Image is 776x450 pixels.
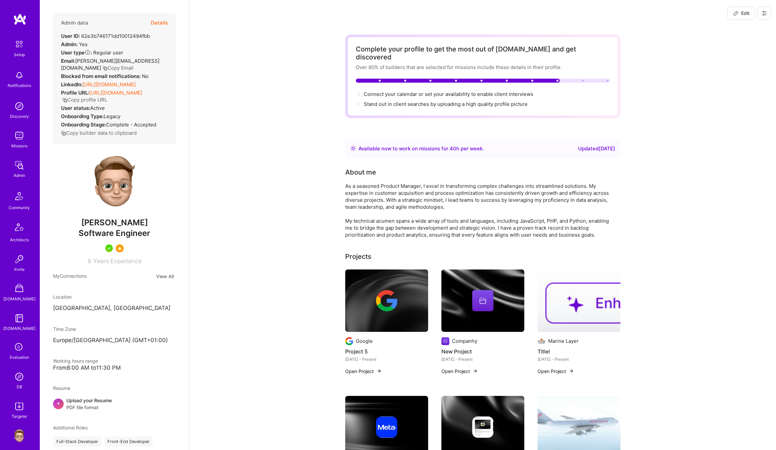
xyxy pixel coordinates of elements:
[728,7,755,20] button: Edit
[472,416,493,438] img: Company logo
[61,90,89,96] strong: Profile URL:
[53,337,176,344] p: Europe/[GEOGRAPHIC_DATA] (GMT+01:00 )
[17,383,22,390] div: DB
[441,347,524,356] h4: New Project
[452,337,477,344] div: Companhy
[61,73,149,80] div: No
[441,356,524,363] div: [DATE] - Present
[62,98,67,103] i: icon Copy
[345,337,353,345] img: Company logo
[53,326,76,332] span: Time Zone
[10,354,29,361] div: Evaluation
[106,121,156,128] span: Complete - Accepted
[569,368,574,374] img: arrow-right
[538,269,620,332] img: Title!
[79,228,150,238] span: Software Engineer
[11,429,28,442] a: User Avatar
[548,337,579,344] div: Marine Layer
[56,400,60,407] span: +
[53,364,176,371] div: From 8:00 AM to 11:30 PM
[13,159,26,172] img: admin teamwork
[358,145,484,153] div: Available now to work on missions for h per week .
[13,312,26,325] img: guide book
[61,41,88,48] div: Yes
[105,244,113,252] img: A.Teamer in Residence
[61,113,104,119] strong: Onboarding Type:
[93,258,142,264] span: Years Experience
[61,58,160,71] span: [PERSON_NAME][EMAIL_ADDRESS][DOMAIN_NAME]
[13,13,27,25] img: logo
[116,244,124,252] img: SelectionTeam
[83,81,136,88] a: [URL][DOMAIN_NAME]
[12,37,26,51] img: setup
[61,20,88,26] h4: Admin data
[376,290,397,311] img: Company logo
[61,131,66,136] i: icon Copy
[90,105,105,111] span: Active
[538,356,620,363] div: [DATE] - Present
[61,33,150,39] div: 62e3b746171dd10012494fbb
[88,258,91,264] span: 8
[53,385,70,391] span: Resume
[345,252,371,262] div: Projects
[9,204,30,211] div: Community
[61,73,142,79] strong: Blocked from email notifications:
[102,64,134,71] button: Copy Email
[53,358,98,364] span: Working hours range
[13,370,26,383] img: Admin Search
[3,295,35,302] div: [DOMAIN_NAME]
[538,368,574,375] button: Open Project
[345,347,428,356] h4: Project 5
[61,129,137,136] button: Copy builder data to clipboard
[538,337,546,345] img: Company logo
[345,356,428,363] div: [DATE] - Present
[66,404,112,411] span: PDF file format
[11,220,27,236] img: Architects
[8,82,31,89] div: Notifications
[13,429,26,442] img: User Avatar
[345,183,611,238] div: As a seasoned Product Manager, I excel in transforming complex challenges into streamlined soluti...
[14,172,25,179] div: Admin
[11,188,27,204] img: Community
[61,49,92,56] strong: User type :
[53,436,101,447] div: Full-Stack Developer
[61,33,80,39] strong: User ID:
[733,10,749,17] span: Edit
[53,397,176,411] div: +Upload your ResumePDF file format
[538,347,620,356] h4: Title!
[578,145,615,153] div: Updated [DATE]
[53,272,87,280] span: My Connections
[104,436,153,447] div: Front-End Developer
[154,272,176,280] button: View All
[441,368,478,375] button: Open Project
[356,45,610,61] div: Complete your profile to get the most out of [DOMAIN_NAME] and get discovered
[345,167,376,177] div: About me
[441,337,449,345] img: Company logo
[450,145,456,152] span: 40
[11,142,28,149] div: Missions
[376,416,397,438] img: Company logo
[364,101,528,108] div: Stand out in client searches by uploading a high quality profile picture
[3,325,35,332] div: [DOMAIN_NAME]
[66,397,112,411] div: Upload your Resume
[13,253,26,266] img: Invite
[61,105,90,111] strong: User status:
[356,64,610,71] div: Over 80% of builders that are selected for missions include these details in their profile.
[102,66,107,71] i: icon Copy
[345,269,428,332] img: cover
[53,218,176,228] span: [PERSON_NAME]
[13,69,26,82] img: bell
[13,282,26,295] img: A Store
[61,81,83,88] strong: LinkedIn:
[14,266,25,273] div: Invite
[13,400,26,413] img: Skill Targeter
[61,49,123,56] div: Regular user
[356,337,373,344] div: Google
[14,51,25,58] div: Setup
[62,96,107,103] button: Copy profile URL
[13,341,26,354] i: icon SelectionTeam
[12,413,27,420] div: Targeter
[61,58,75,64] strong: Email:
[104,113,120,119] span: legacy
[89,90,142,96] a: [URL][DOMAIN_NAME]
